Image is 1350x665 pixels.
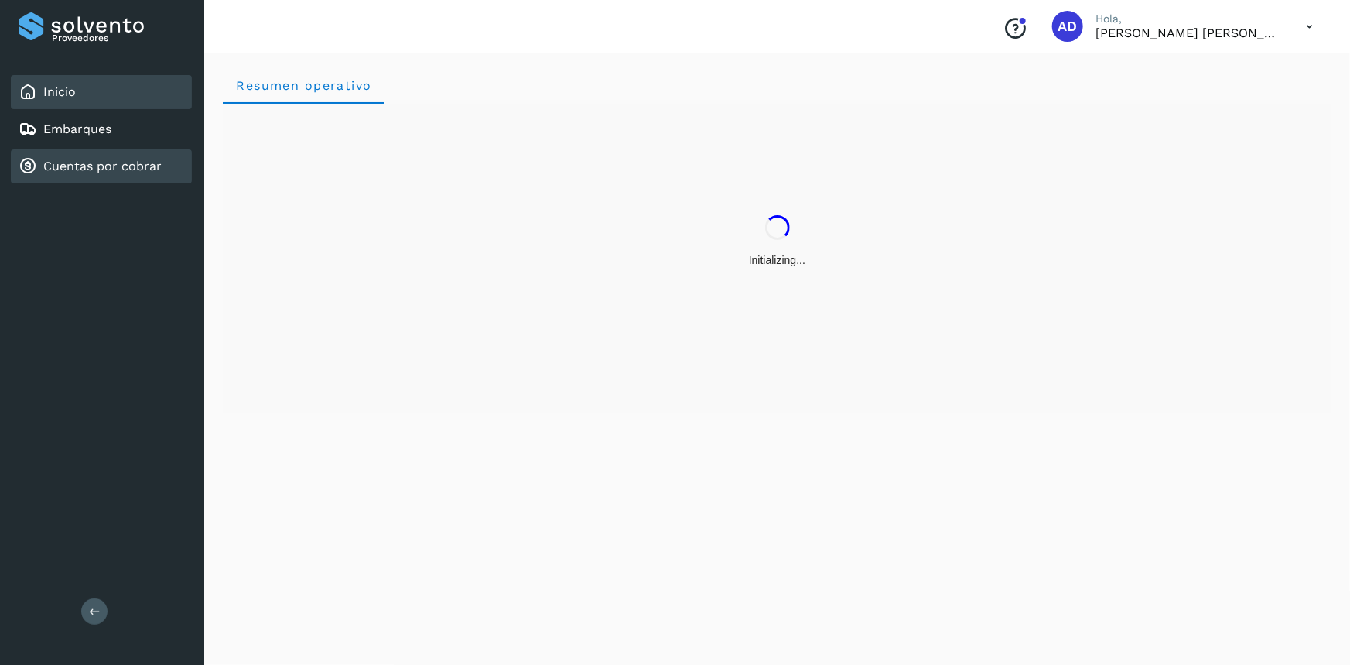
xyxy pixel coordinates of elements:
span: Resumen operativo [235,78,372,93]
p: ALMA DELIA CASTAÑEDA MERCADO [1095,26,1281,40]
div: Inicio [11,75,192,109]
p: Hola, [1095,12,1281,26]
a: Embarques [43,122,111,136]
a: Cuentas por cobrar [43,159,162,173]
p: Proveedores [52,33,186,43]
a: Inicio [43,84,76,99]
div: Embarques [11,112,192,146]
div: Cuentas por cobrar [11,149,192,183]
